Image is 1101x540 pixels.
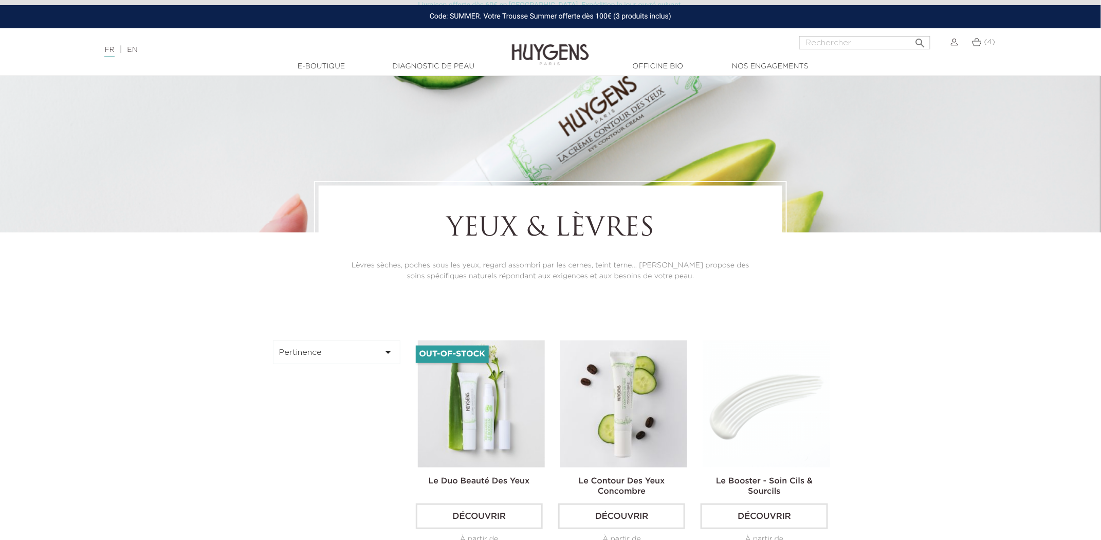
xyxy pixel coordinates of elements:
a: EN [127,46,137,53]
a: Le Duo Beauté des Yeux [429,477,530,485]
h1: Yeux & Lèvres [347,214,754,245]
img: Huygens [512,27,589,67]
span: (4) [984,39,995,46]
a: Nos engagements [719,61,821,72]
a: Le Booster - Soin Cils & Sourcils [716,477,813,496]
a: Diagnostic de peau [382,61,485,72]
button: Pertinence [273,340,400,364]
img: Le Contour Des Yeux Concombre [560,340,687,467]
a: Officine Bio [607,61,709,72]
img: Le Duo Regard de Biche [418,340,545,467]
li: Out-of-Stock [416,346,489,363]
i:  [382,346,395,358]
a: Le Contour Des Yeux Concombre [579,477,665,496]
button:  [911,33,929,47]
a: Découvrir [701,503,828,529]
a: FR [104,46,114,57]
a: Découvrir [558,503,685,529]
input: Rechercher [799,36,930,49]
p: Lèvres sèches, poches sous les yeux, regard assombri par les cernes, teint terne... [PERSON_NAME]... [347,260,754,282]
div: | [99,44,451,56]
a: E-Boutique [270,61,373,72]
a: (4) [972,38,995,46]
a: Découvrir [416,503,543,529]
i:  [914,34,926,46]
